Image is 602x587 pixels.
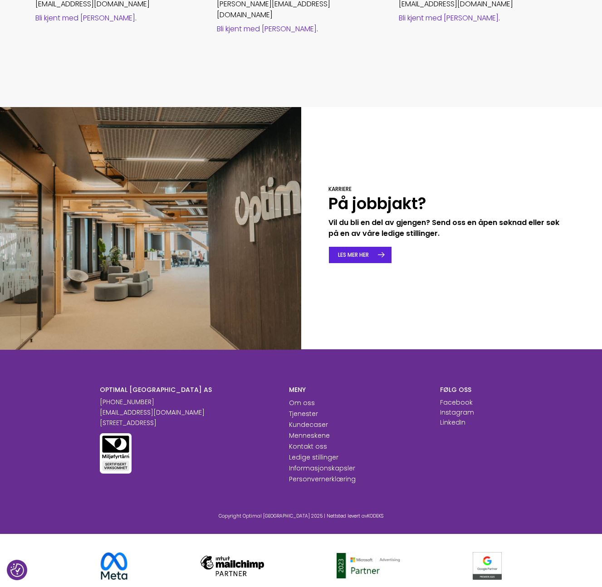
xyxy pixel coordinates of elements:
[324,513,325,519] span: |
[289,398,315,407] a: Om oss
[440,398,473,407] a: Facebook
[289,431,330,440] a: Menneskene
[289,386,426,394] h6: MENY
[399,13,567,23] div: .
[328,246,392,264] a: LES MER HER
[289,409,318,418] a: Tjenester
[367,513,383,519] a: KODEKS
[289,420,328,429] a: Kundecaser
[328,193,567,214] h2: På jobbjakt?
[217,24,317,34] a: Bli kjent med [PERSON_NAME]
[289,442,327,451] a: Kontakt oss
[328,217,559,239] strong: Vil du bli en del av gjengen? Send oss en åpen søknad eller søk på en av våre ledige stillinger.
[327,513,383,519] span: Nettsted levert av
[440,408,474,417] a: Instagram
[100,418,275,428] p: [STREET_ADDRESS]
[440,386,502,394] h6: FØLG OSS
[219,513,323,519] span: Copyright Optimal [GEOGRAPHIC_DATA] 2025
[399,13,499,23] a: Bli kjent med [PERSON_NAME]
[35,13,204,23] div: .
[100,386,275,394] h6: OPTIMAL [GEOGRAPHIC_DATA] AS
[217,24,385,34] div: .
[35,13,135,23] a: Bli kjent med [PERSON_NAME]
[10,563,24,577] img: Revisit consent button
[100,433,132,474] img: Miljøfyrtårn sertifisert virksomhet
[289,474,356,484] a: Personvernerklæring
[100,408,205,417] a: [EMAIL_ADDRESS][DOMAIN_NAME]
[440,418,465,427] a: LinkedIn
[289,453,338,462] a: Ledige stillinger
[328,186,567,193] div: KARRIERE
[10,563,24,577] button: Samtykkepreferanser
[289,464,355,473] a: Informasjonskapsler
